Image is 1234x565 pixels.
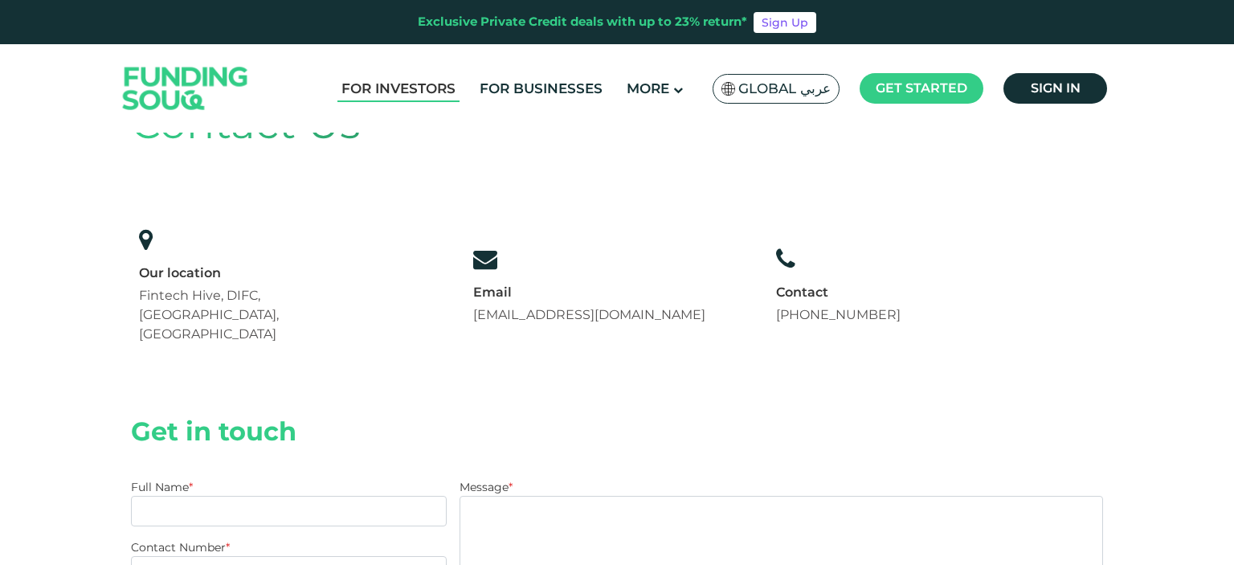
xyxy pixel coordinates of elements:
[418,13,747,31] div: Exclusive Private Credit deals with up to 23% return*
[131,540,230,555] label: Contact Number
[1031,80,1081,96] span: Sign in
[107,48,264,129] img: Logo
[139,264,402,282] div: Our location
[473,284,705,301] div: Email
[131,480,193,494] label: Full Name
[460,480,513,494] label: Message
[337,76,460,102] a: For Investors
[627,80,669,96] span: More
[131,416,1103,447] h2: Get in touch
[738,80,831,98] span: Global عربي
[776,307,901,322] a: [PHONE_NUMBER]
[776,284,901,301] div: Contact
[139,288,279,342] span: Fintech Hive, DIFC, [GEOGRAPHIC_DATA], [GEOGRAPHIC_DATA]
[473,307,705,322] a: [EMAIL_ADDRESS][DOMAIN_NAME]
[1003,73,1107,104] a: Sign in
[476,76,607,102] a: For Businesses
[754,12,816,33] a: Sign Up
[721,82,736,96] img: SA Flag
[876,80,967,96] span: Get started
